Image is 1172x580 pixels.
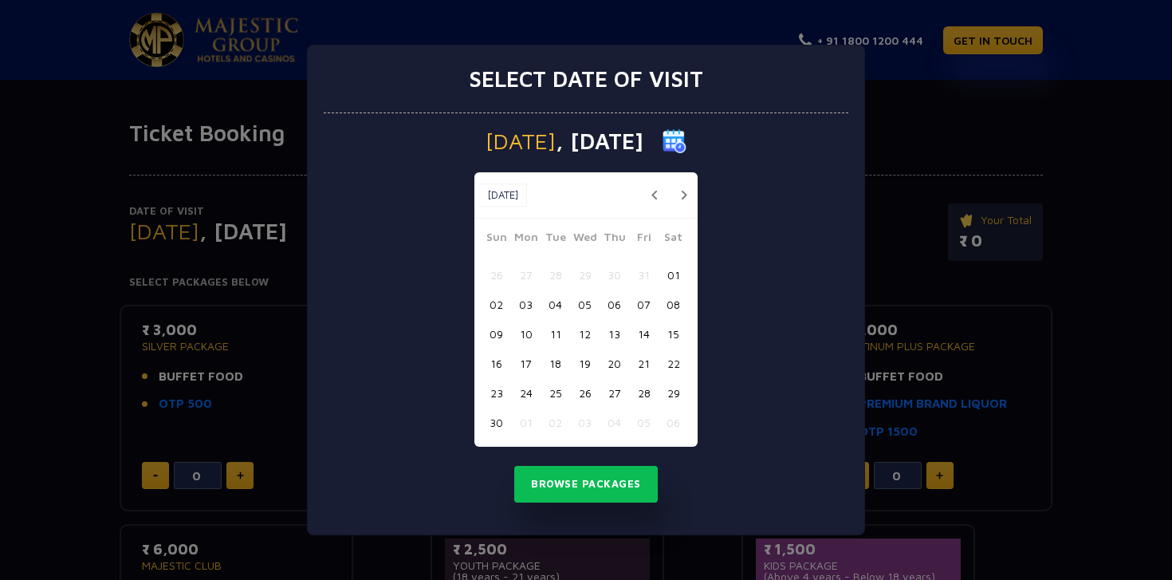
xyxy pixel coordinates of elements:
[511,319,541,349] button: 10
[511,378,541,408] button: 24
[629,228,659,251] span: Fri
[659,408,688,437] button: 06
[659,228,688,251] span: Sat
[511,349,541,378] button: 17
[469,65,703,93] h3: Select date of visit
[482,408,511,437] button: 30
[482,260,511,290] button: 26
[482,378,511,408] button: 23
[659,319,688,349] button: 15
[511,228,541,251] span: Mon
[482,319,511,349] button: 09
[556,130,643,152] span: , [DATE]
[659,290,688,319] button: 08
[600,408,629,437] button: 04
[541,378,570,408] button: 25
[482,290,511,319] button: 02
[629,260,659,290] button: 31
[541,349,570,378] button: 18
[600,260,629,290] button: 30
[570,290,600,319] button: 05
[570,349,600,378] button: 19
[541,228,570,251] span: Tue
[629,319,659,349] button: 14
[659,260,688,290] button: 01
[541,408,570,437] button: 02
[541,260,570,290] button: 28
[570,228,600,251] span: Wed
[482,349,511,378] button: 16
[629,378,659,408] button: 28
[570,408,600,437] button: 03
[541,290,570,319] button: 04
[511,408,541,437] button: 01
[600,378,629,408] button: 27
[570,319,600,349] button: 12
[600,349,629,378] button: 20
[600,290,629,319] button: 06
[600,319,629,349] button: 13
[486,130,556,152] span: [DATE]
[659,378,688,408] button: 29
[541,319,570,349] button: 11
[600,228,629,251] span: Thu
[570,378,600,408] button: 26
[478,183,527,207] button: [DATE]
[511,260,541,290] button: 27
[570,260,600,290] button: 29
[629,408,659,437] button: 05
[514,466,658,503] button: Browse Packages
[663,129,686,153] img: calender icon
[629,349,659,378] button: 21
[659,349,688,378] button: 22
[482,228,511,251] span: Sun
[629,290,659,319] button: 07
[511,290,541,319] button: 03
